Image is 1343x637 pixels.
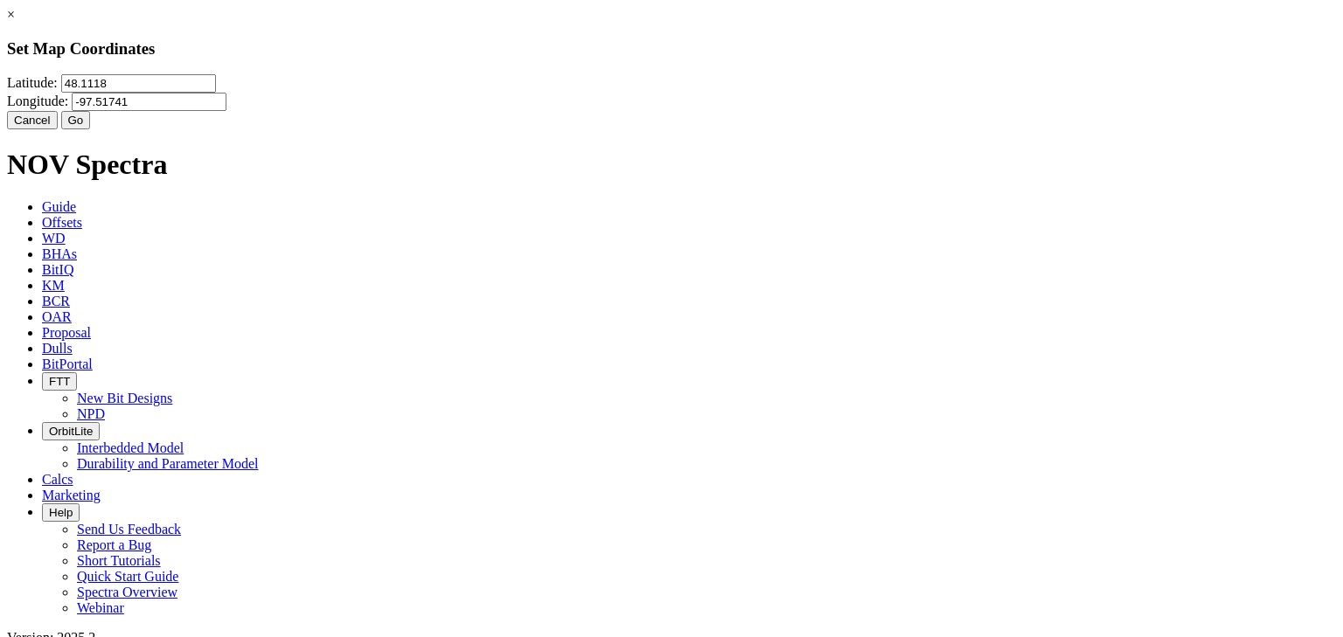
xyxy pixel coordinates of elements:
[42,488,101,502] span: Marketing
[77,522,181,537] a: Send Us Feedback
[42,231,66,246] span: WD
[7,149,1336,181] h1: NOV Spectra
[77,456,259,471] a: Durability and Parameter Model
[7,39,1336,59] h3: Set Map Coordinates
[77,406,105,421] a: NPD
[42,278,65,293] span: KM
[42,472,73,487] span: Calcs
[7,7,15,22] a: ×
[49,425,93,438] span: OrbitLite
[42,325,91,340] span: Proposal
[42,341,73,356] span: Dulls
[77,440,184,455] a: Interbedded Model
[77,600,124,615] a: Webinar
[61,111,91,129] button: Go
[42,262,73,277] span: BitIQ
[7,111,58,129] button: Cancel
[42,309,72,324] span: OAR
[42,357,93,371] span: BitPortal
[77,569,178,584] a: Quick Start Guide
[77,553,161,568] a: Short Tutorials
[77,391,172,405] a: New Bit Designs
[7,75,58,90] label: Latitude:
[42,294,70,308] span: BCR
[7,93,68,108] label: Longitude:
[42,199,76,214] span: Guide
[77,537,151,552] a: Report a Bug
[77,585,177,599] a: Spectra Overview
[42,215,82,230] span: Offsets
[49,506,73,519] span: Help
[49,375,70,388] span: FTT
[42,246,77,261] span: BHAs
